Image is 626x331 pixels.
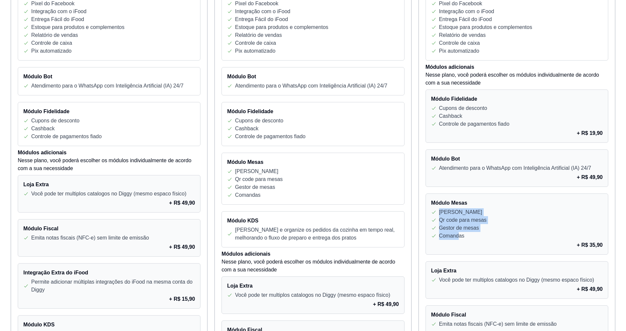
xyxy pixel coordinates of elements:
[169,199,195,207] p: + R$ 49,90
[235,82,387,90] p: Atendimento para o WhatsApp com Inteligência Artificial (IA) 24/7
[439,120,509,128] p: Controle de pagamentos fiado
[439,104,487,112] p: Cupons de desconto
[431,267,603,275] h4: Loja Extra
[18,157,200,172] p: Nesse plano, você poderá escolher os módulos individualmente de acordo com a sua necessidade
[227,73,399,81] h4: Módulo Bot
[235,117,283,125] p: Cupons de desconto
[431,95,603,103] h4: Módulo Fidelidade
[23,73,195,81] h4: Módulo Bot
[439,164,591,172] p: Atendimento para o WhatsApp com Inteligência Artificial (IA) 24/7
[431,311,603,319] h4: Módulo Fiscal
[235,191,260,199] p: Comandas
[439,15,492,23] p: Entrega Fácil do iFood
[227,108,399,115] h4: Módulo Fidelidade
[235,226,399,242] p: [PERSON_NAME] e organize os pedidos da cozinha em tempo real, melhorando o fluxo de preparo e ent...
[31,47,72,55] p: Pix automatizado
[169,243,195,251] p: + R$ 49,90
[31,234,149,242] p: Emita notas fiscais (NFC-e) sem limite de emissão
[426,71,608,87] p: Nesse plano, você poderá escolher os módulos individualmente de acordo com a sua necessidade
[439,216,487,224] p: Qr code para mesas
[23,321,195,329] h4: Módulo KDS
[227,217,399,225] h4: Módulo KDS
[439,276,594,284] p: Você pode ter multiplos catalogos no Diggy (mesmo espaco físico)
[439,208,482,216] p: [PERSON_NAME]
[439,224,479,232] p: Gestor de mesas
[31,31,78,39] p: Relatório de vendas
[577,285,603,293] p: + R$ 49,90
[23,181,195,189] h4: Loja Extra
[235,15,288,23] p: Entrega Fácil do iFood
[31,39,72,47] p: Controle de caixa
[23,225,195,233] h4: Módulo Fiscal
[439,47,479,55] p: Pix automatizado
[235,175,283,183] p: Qr code para mesas
[235,31,282,39] p: Relatório de vendas
[31,82,183,90] p: Atendimento para o WhatsApp com Inteligência Artificial (IA) 24/7
[235,39,276,47] p: Controle de caixa
[439,320,557,328] p: Emita notas fiscais (NFC-e) sem limite de emissão
[169,295,195,303] p: + R$ 15,90
[439,39,480,47] p: Controle de caixa
[439,23,532,31] p: Estoque para produtos e complementos
[31,190,186,198] p: Você pode ter multiplos catalogos no Diggy (mesmo espaco físico)
[18,149,200,157] h4: Módulos adicionais
[227,282,399,290] h4: Loja Extra
[221,258,404,274] p: Nesse plano, você poderá escolher os módulos individualmente de acordo com a sua necessidade
[23,269,195,277] h4: Integração Extra do iFood
[23,108,195,115] h4: Módulo Fidelidade
[235,167,278,175] p: [PERSON_NAME]
[426,63,608,71] h4: Módulos adicionais
[577,173,603,181] p: + R$ 49,90
[577,129,603,137] p: + R$ 19,90
[227,158,399,166] h4: Módulo Mesas
[31,133,102,140] p: Controle de pagamentos fiado
[31,23,125,31] p: Estoque para produtos e complementos
[221,250,404,258] h4: Módulos adicionais
[31,125,55,133] p: Cashback
[31,8,86,15] p: Integração com o iFood
[577,241,603,249] p: + R$ 35,90
[235,125,258,133] p: Cashback
[439,232,464,240] p: Comandas
[235,183,275,191] p: Gestor de mesas
[235,23,328,31] p: Estoque para produtos e complementos
[235,8,290,15] p: Integração com o iFood
[373,300,399,308] p: + R$ 49,90
[31,278,195,294] p: Permite adicionar múltiplas integrações do iFood na mesma conta do Diggy
[235,133,305,140] p: Controle de pagamentos fiado
[431,155,603,163] h4: Módulo Bot
[31,117,80,125] p: Cupons de desconto
[235,291,390,299] p: Você pode ter multiplos catalogos no Diggy (mesmo espaco físico)
[235,47,275,55] p: Pix automatizado
[439,8,494,15] p: Integração com o iFood
[439,112,462,120] p: Cashback
[31,15,84,23] p: Entrega Fácil do iFood
[431,199,603,207] h4: Módulo Mesas
[439,31,486,39] p: Relatório de vendas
